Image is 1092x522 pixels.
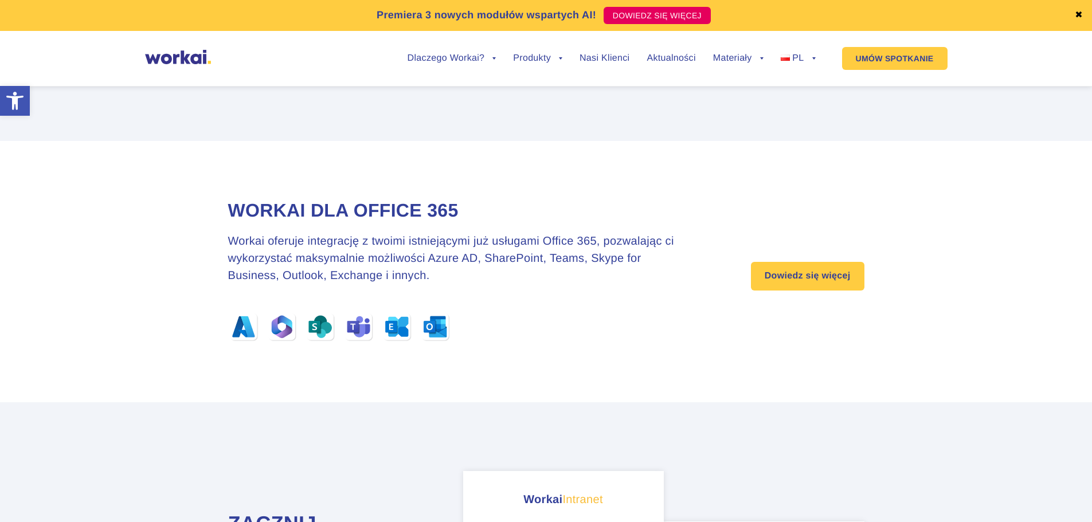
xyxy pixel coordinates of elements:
a: Materiały [713,54,764,63]
a: DOWIEDZ SIĘ WIĘCEJ [604,7,711,24]
a: UMÓW SPOTKANIE [842,47,948,70]
p: Premiera 3 nowych modułów wspartych AI! [377,7,596,23]
h2: Workai dla Office 365 [228,198,694,223]
a: Dowiedz się więcej [751,262,864,291]
span: PL [792,53,804,63]
a: Produkty [513,54,562,63]
a: ✖ [1075,11,1083,20]
span: Intranet [562,493,602,506]
h3: Workai oferuje integrację z twoimi istniejącymi już usługami Office 365, pozwalając ci wykorzysta... [228,233,694,284]
a: Aktualności [647,54,695,63]
h3: Workai [483,491,644,508]
a: Dlaczego Workai? [408,54,496,63]
a: Nasi Klienci [580,54,629,63]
